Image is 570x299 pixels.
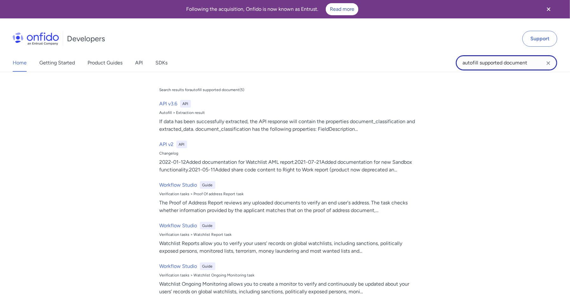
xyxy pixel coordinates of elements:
h6: Workflow Studio [160,222,197,229]
h6: Workflow Studio [160,181,197,189]
div: Search results for autofill supported document ( 5 ) [160,87,245,92]
h6: API v3.6 [160,100,178,108]
div: If data has been successfully extracted, the API response will contain the properties document_cl... [160,118,416,133]
div: Verification tasks > Watchlist Ongoing Monitoring task [160,273,416,278]
a: Getting Started [39,54,75,72]
div: Verification tasks > Watchlist Report task [160,232,416,237]
div: Following the acquisition, Onfido is now known as Entrust. [8,3,537,15]
h1: Developers [67,34,105,44]
a: Workflow StudioGuideVerification tasks > Proof Of address Report taskThe Proof of Address Report ... [157,179,418,217]
a: Read more [326,3,358,15]
div: 2022-01-12Added documentation for Watchlist AML report.2021-07-21Added documentation for new Sand... [160,158,416,174]
div: The Proof of Address Report reviews any uploaded documents to verify an end user's address. The t... [160,199,416,214]
div: Guide [200,181,215,189]
h6: Workflow Studio [160,262,197,270]
img: Onfido Logo [13,32,59,45]
a: Workflow StudioGuideVerification tasks > Watchlist Ongoing Monitoring taskWatchlist Ongoing Monit... [157,260,418,298]
a: API [135,54,143,72]
div: Watchlist Ongoing Monitoring allows you to create a monitor to verify and continuously be updated... [160,280,416,296]
a: Product Guides [88,54,122,72]
a: Home [13,54,27,72]
div: Guide [200,262,215,270]
button: Close banner [537,1,560,17]
div: Watchlist Reports allow you to verify your users' records on global watchlists, including sanctio... [160,240,416,255]
a: API v2APIChangelog2022-01-12Added documentation for Watchlist AML report.2021-07-21Added document... [157,138,418,176]
div: Autofill > Extraction result [160,110,416,115]
div: Guide [200,222,215,229]
a: SDKs [155,54,167,72]
a: API v3.6APIAutofill > Extraction resultIf data has been successfully extracted, the API response ... [157,97,418,136]
div: Changelog [160,151,416,156]
div: API [176,141,187,148]
div: Verification tasks > Proof Of address Report task [160,191,416,196]
svg: Clear search field button [545,59,552,67]
h6: API v2 [160,141,174,148]
input: Onfido search input field [456,55,557,70]
svg: Close banner [545,5,553,13]
div: API [180,100,191,108]
a: Support [522,31,557,47]
a: Workflow StudioGuideVerification tasks > Watchlist Report taskWatchlist Reports allow you to veri... [157,219,418,257]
